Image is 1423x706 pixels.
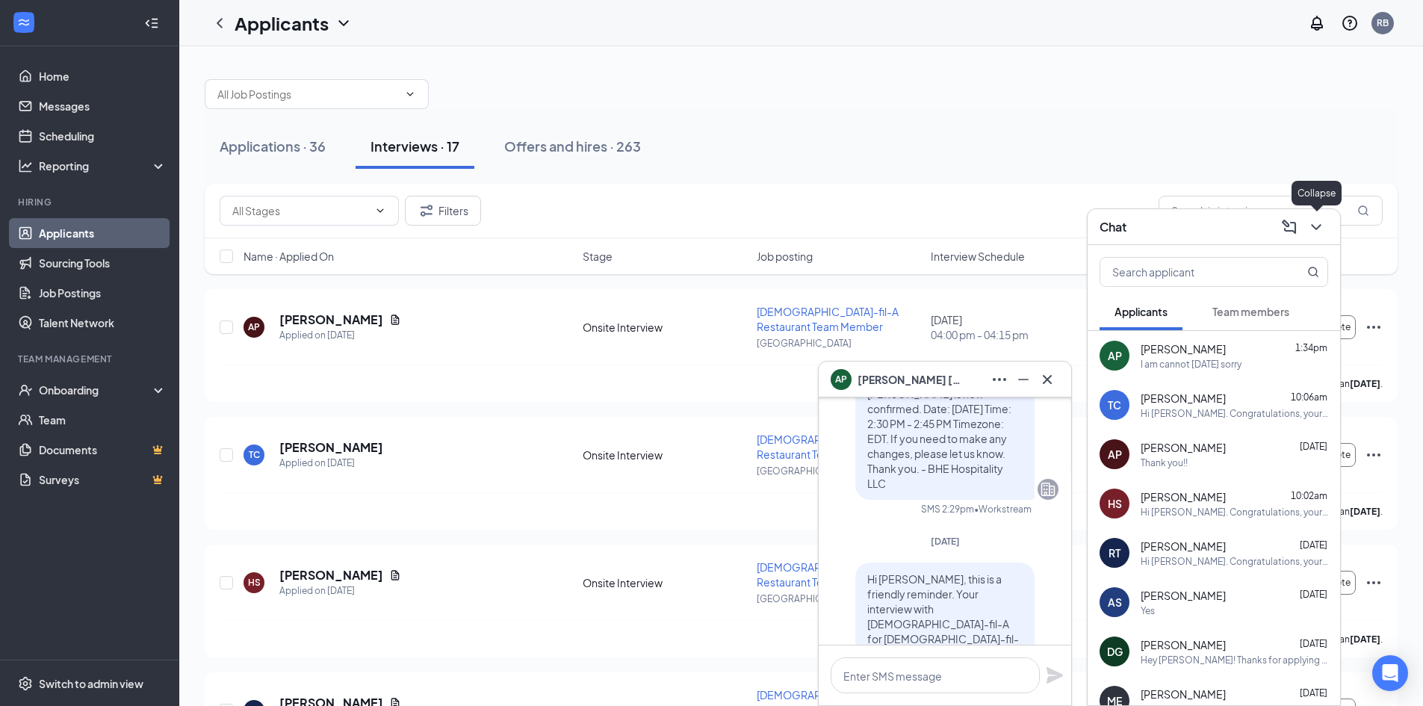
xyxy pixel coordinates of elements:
[18,383,33,397] svg: UserCheck
[1365,318,1383,336] svg: Ellipses
[217,86,398,102] input: All Job Postings
[1277,215,1301,239] button: ComposeMessage
[1035,368,1059,391] button: Cross
[18,676,33,691] svg: Settings
[371,137,459,155] div: Interviews · 17
[1141,555,1328,568] div: Hi [PERSON_NAME]. Congratulations, your onsite interview with [DEMOGRAPHIC_DATA]-fil-A for [DEMOG...
[757,249,813,264] span: Job posting
[1350,506,1380,517] b: [DATE]
[757,337,922,350] p: [GEOGRAPHIC_DATA]
[1300,638,1327,649] span: [DATE]
[18,353,164,365] div: Team Management
[931,536,960,547] span: [DATE]
[335,14,353,32] svg: ChevronDown
[1108,447,1122,462] div: AP
[279,328,401,343] div: Applied on [DATE]
[16,15,31,30] svg: WorkstreamLogo
[389,569,401,581] svg: Document
[1357,205,1369,217] svg: MagnifyingGlass
[1141,588,1226,603] span: [PERSON_NAME]
[248,576,261,589] div: HS
[1108,397,1121,412] div: TC
[39,158,167,173] div: Reporting
[1365,446,1383,464] svg: Ellipses
[1046,666,1064,684] svg: Plane
[757,433,899,461] span: [DEMOGRAPHIC_DATA]-fil-A Restaurant Team Member
[1014,371,1032,388] svg: Minimize
[1377,16,1389,29] div: RB
[1280,218,1298,236] svg: ComposeMessage
[974,503,1032,515] span: • Workstream
[1107,644,1123,659] div: DG
[504,137,641,155] div: Offers and hires · 263
[757,560,899,589] span: [DEMOGRAPHIC_DATA]-fil-A Restaurant Team Member
[39,218,167,248] a: Applicants
[39,676,143,691] div: Switch to admin view
[249,448,260,461] div: TC
[1141,341,1226,356] span: [PERSON_NAME]
[220,137,326,155] div: Applications · 36
[1300,687,1327,699] span: [DATE]
[39,435,167,465] a: DocumentsCrown
[757,465,922,477] p: [GEOGRAPHIC_DATA]
[144,16,159,31] svg: Collapse
[279,456,383,471] div: Applied on [DATE]
[757,592,922,605] p: [GEOGRAPHIC_DATA]
[1307,266,1319,278] svg: MagnifyingGlass
[39,465,167,495] a: SurveysCrown
[1372,655,1408,691] div: Open Intercom Messenger
[1350,634,1380,645] b: [DATE]
[1038,371,1056,388] svg: Cross
[405,196,481,226] button: Filter Filters
[248,321,260,333] div: AP
[1141,637,1226,652] span: [PERSON_NAME]
[279,312,383,328] h5: [PERSON_NAME]
[418,202,435,220] svg: Filter
[583,320,748,335] div: Onsite Interview
[39,61,167,91] a: Home
[1291,490,1327,501] span: 10:02am
[1108,595,1122,610] div: AS
[211,14,229,32] svg: ChevronLeft
[931,312,1096,342] div: [DATE]
[1114,305,1168,318] span: Applicants
[858,371,962,388] span: [PERSON_NAME] [PERSON_NAME]
[1304,215,1328,239] button: ChevronDown
[39,383,154,397] div: Onboarding
[1295,342,1327,353] span: 1:34pm
[1141,407,1328,420] div: Hi [PERSON_NAME]. Congratulations, your onsite interview with [DEMOGRAPHIC_DATA]-fil-A for [DEMOG...
[39,248,167,278] a: Sourcing Tools
[232,202,368,219] input: All Stages
[1300,589,1327,600] span: [DATE]
[235,10,329,36] h1: Applicants
[583,575,748,590] div: Onsite Interview
[757,305,899,333] span: [DEMOGRAPHIC_DATA]-fil-A Restaurant Team Member
[1100,258,1277,286] input: Search applicant
[1341,14,1359,32] svg: QuestionInfo
[1292,181,1342,205] div: Collapse
[1141,539,1226,554] span: [PERSON_NAME]
[1039,480,1057,498] svg: Company
[1141,358,1241,371] div: I am cannot [DATE] sorry
[1141,489,1226,504] span: [PERSON_NAME]
[1108,496,1122,511] div: HS
[931,327,1096,342] span: 04:00 pm - 04:15 pm
[1159,196,1383,226] input: Search in interviews
[18,196,164,208] div: Hiring
[1308,14,1326,32] svg: Notifications
[1141,506,1328,518] div: Hi [PERSON_NAME]. Congratulations, your onsite interview with [DEMOGRAPHIC_DATA]-fil-A for [DEMOG...
[1300,539,1327,551] span: [DATE]
[988,368,1011,391] button: Ellipses
[374,205,386,217] svg: ChevronDown
[39,278,167,308] a: Job Postings
[1141,654,1328,666] div: Hey [PERSON_NAME]! Thanks for applying with us at [DEMOGRAPHIC_DATA]-fil-A [GEOGRAPHIC_DATA] in [...
[1212,305,1289,318] span: Team members
[1141,456,1188,469] div: Thank you!!
[1100,219,1126,235] h3: Chat
[279,439,383,456] h5: [PERSON_NAME]
[389,314,401,326] svg: Document
[1365,574,1383,592] svg: Ellipses
[39,91,167,121] a: Messages
[990,371,1008,388] svg: Ellipses
[921,503,974,515] div: SMS 2:29pm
